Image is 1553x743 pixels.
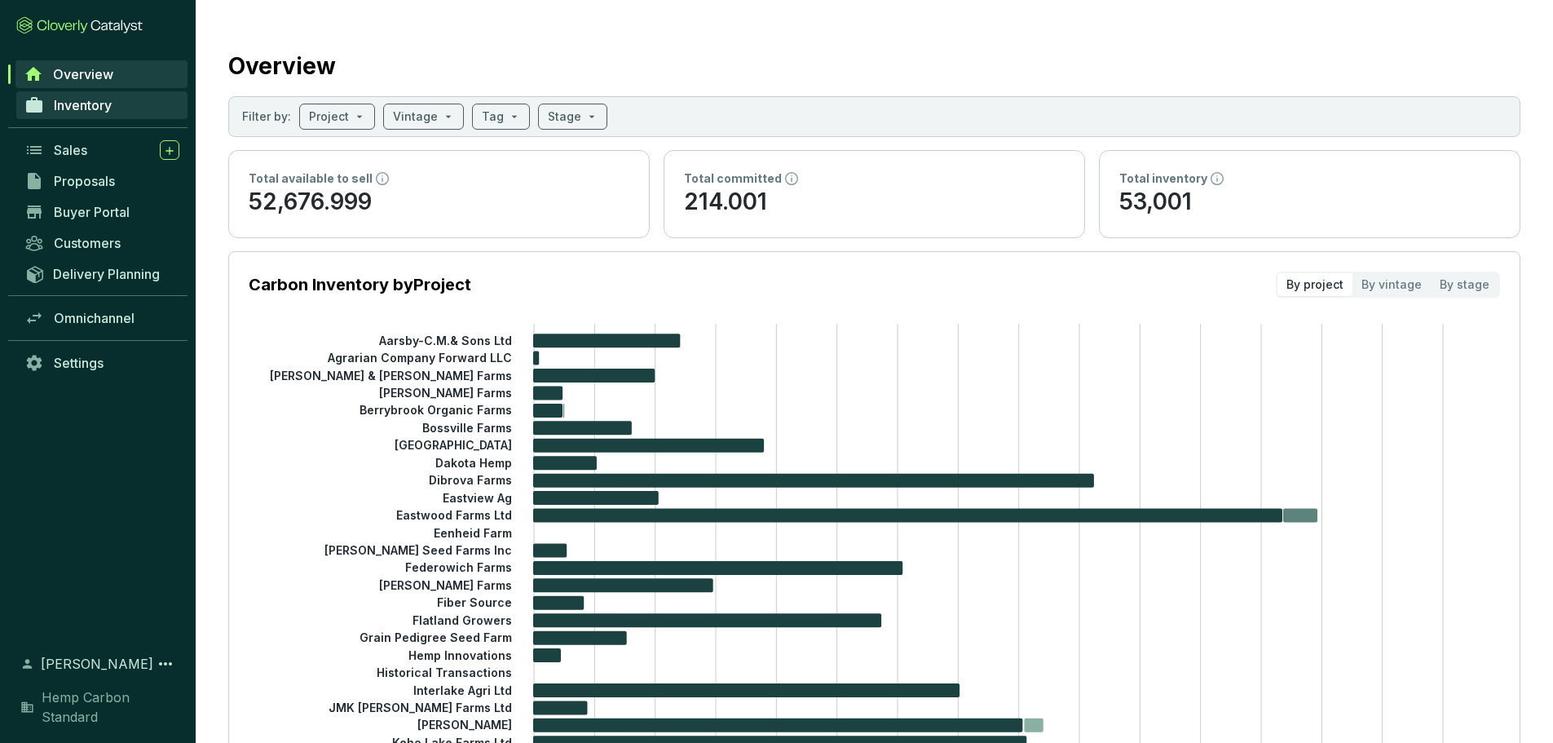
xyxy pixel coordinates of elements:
[270,368,512,382] tspan: [PERSON_NAME] & [PERSON_NAME] Farms
[53,66,113,82] span: Overview
[249,273,471,296] p: Carbon Inventory by Project
[228,49,336,83] h2: Overview
[54,355,104,371] span: Settings
[684,170,782,187] p: Total committed
[16,304,188,332] a: Omnichannel
[54,173,115,189] span: Proposals
[413,683,512,697] tspan: Interlake Agri Ltd
[437,595,512,609] tspan: Fiber Source
[379,578,512,592] tspan: [PERSON_NAME] Farms
[324,543,512,557] tspan: [PERSON_NAME] Seed Farms Inc
[413,613,512,627] tspan: Flatland Growers
[434,525,512,539] tspan: Eenheid Farm
[1431,273,1498,296] div: By stage
[54,142,87,158] span: Sales
[16,198,188,226] a: Buyer Portal
[443,490,512,504] tspan: Eastview Ag
[429,473,512,487] tspan: Dibrova Farms
[405,560,512,574] tspan: Federowich Farms
[422,421,512,435] tspan: Bossville Farms
[435,456,512,470] tspan: Dakota Hemp
[327,351,512,365] tspan: Agrarian Company Forward LLC
[16,167,188,195] a: Proposals
[53,266,160,282] span: Delivery Planning
[684,187,1065,218] p: 214.001
[54,204,130,220] span: Buyer Portal
[54,97,112,113] span: Inventory
[378,333,512,347] tspan: Aarsby-C.M.& Sons Ltd
[377,666,512,679] tspan: Historical Transactions
[408,648,512,661] tspan: Hemp Innovations
[1119,187,1500,218] p: 53,001
[379,386,512,400] tspan: [PERSON_NAME] Farms
[329,701,512,714] tspan: JMK [PERSON_NAME] Farms Ltd
[242,108,291,125] p: Filter by:
[54,310,135,326] span: Omnichannel
[360,403,512,417] tspan: Berrybrook Organic Farms
[1277,273,1352,296] div: By project
[396,508,512,522] tspan: Eastwood Farms Ltd
[360,630,512,644] tspan: Grain Pedigree Seed Farm
[1352,273,1431,296] div: By vintage
[16,349,188,377] a: Settings
[1119,170,1207,187] p: Total inventory
[42,688,179,727] span: Hemp Carbon Standard
[16,136,188,164] a: Sales
[249,187,629,218] p: 52,676.999
[41,654,153,674] span: [PERSON_NAME]
[54,235,121,251] span: Customers
[249,170,373,187] p: Total available to sell
[1276,272,1500,298] div: segmented control
[395,438,512,452] tspan: [GEOGRAPHIC_DATA]
[16,260,188,287] a: Delivery Planning
[417,718,512,732] tspan: [PERSON_NAME]
[15,60,188,88] a: Overview
[16,229,188,257] a: Customers
[16,91,188,119] a: Inventory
